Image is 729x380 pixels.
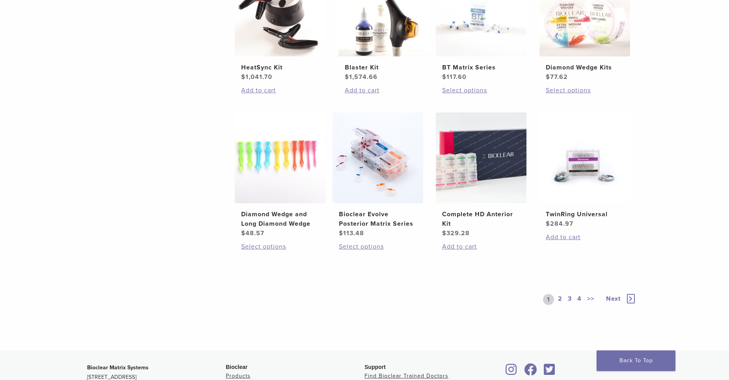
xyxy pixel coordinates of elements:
a: Bioclear [521,368,539,376]
img: TwinRing Universal [539,112,630,203]
span: $ [241,229,245,237]
a: Select options for “Bioclear Evolve Posterior Matrix Series” [339,242,417,251]
bdi: 284.97 [546,220,573,228]
a: Complete HD Anterior KitComplete HD Anterior Kit $329.28 [435,112,527,238]
a: 2 [556,294,564,305]
h2: BT Matrix Series [442,63,520,72]
span: $ [345,73,349,81]
a: Bioclear [541,368,558,376]
h2: Bioclear Evolve Posterior Matrix Series [339,210,417,228]
bdi: 48.57 [241,229,264,237]
h2: Diamond Wedge Kits [546,63,624,72]
h2: Blaster Kit [345,63,423,72]
bdi: 117.60 [442,73,467,81]
span: $ [546,220,550,228]
strong: Bioclear Matrix Systems [87,364,149,371]
h2: Complete HD Anterior Kit [442,210,520,228]
span: Next [606,295,621,303]
a: Products [226,373,251,379]
span: Bioclear [226,364,247,370]
bdi: 329.28 [442,229,470,237]
bdi: 1,041.70 [241,73,272,81]
img: Bioclear Evolve Posterior Matrix Series [333,112,423,203]
img: Complete HD Anterior Kit [436,112,526,203]
a: 1 [543,294,554,305]
a: Add to cart: “Blaster Kit” [345,86,423,95]
bdi: 113.48 [339,229,364,237]
a: Bioclear Evolve Posterior Matrix SeriesBioclear Evolve Posterior Matrix Series $113.48 [332,112,424,238]
a: Find Bioclear Trained Doctors [364,373,448,379]
a: 4 [576,294,583,305]
a: Select options for “Diamond Wedge Kits” [546,86,624,95]
h2: HeatSync Kit [241,63,319,72]
bdi: 77.62 [546,73,568,81]
img: Diamond Wedge and Long Diamond Wedge [235,112,325,203]
a: Select options for “BT Matrix Series” [442,86,520,95]
span: $ [241,73,245,81]
span: $ [546,73,550,81]
a: Select options for “Diamond Wedge and Long Diamond Wedge” [241,242,319,251]
a: Add to cart: “TwinRing Universal” [546,232,624,242]
bdi: 1,574.66 [345,73,378,81]
a: 3 [566,294,573,305]
span: $ [339,229,343,237]
span: $ [442,229,446,237]
a: TwinRing UniversalTwinRing Universal $284.97 [539,112,631,228]
a: Add to cart: “HeatSync Kit” [241,86,319,95]
a: >> [586,294,596,305]
span: Support [364,364,386,370]
a: Bioclear [503,368,520,376]
h2: Diamond Wedge and Long Diamond Wedge [241,210,319,228]
h2: TwinRing Universal [546,210,624,219]
a: Back To Top [597,350,675,371]
a: Diamond Wedge and Long Diamond WedgeDiamond Wedge and Long Diamond Wedge $48.57 [234,112,326,238]
a: Add to cart: “Complete HD Anterior Kit” [442,242,520,251]
span: $ [442,73,446,81]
